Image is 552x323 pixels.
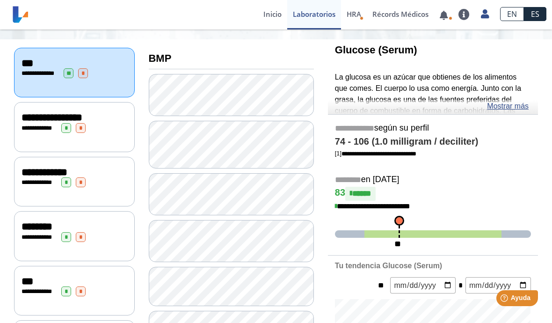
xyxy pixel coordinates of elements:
[335,72,531,184] p: La glucosa es un azúcar que obtienes de los alimentos que comes. El cuerpo lo usa como energía. J...
[465,277,531,294] input: mm/dd/yyyy
[335,187,531,201] h4: 83
[500,7,524,21] a: EN
[149,52,172,64] b: BMP
[335,136,531,147] h4: 74 - 106 (1.0 milligram / deciliter)
[487,101,529,112] a: Mostrar más
[524,7,546,21] a: ES
[347,9,361,19] span: HRA
[335,175,531,185] h5: en [DATE]
[469,286,542,313] iframe: Help widget launcher
[335,44,417,56] b: Glucose (Serum)
[335,123,531,134] h5: según su perfil
[390,277,456,294] input: mm/dd/yyyy
[335,262,442,270] b: Tu tendencia Glucose (Serum)
[335,150,416,157] a: [1]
